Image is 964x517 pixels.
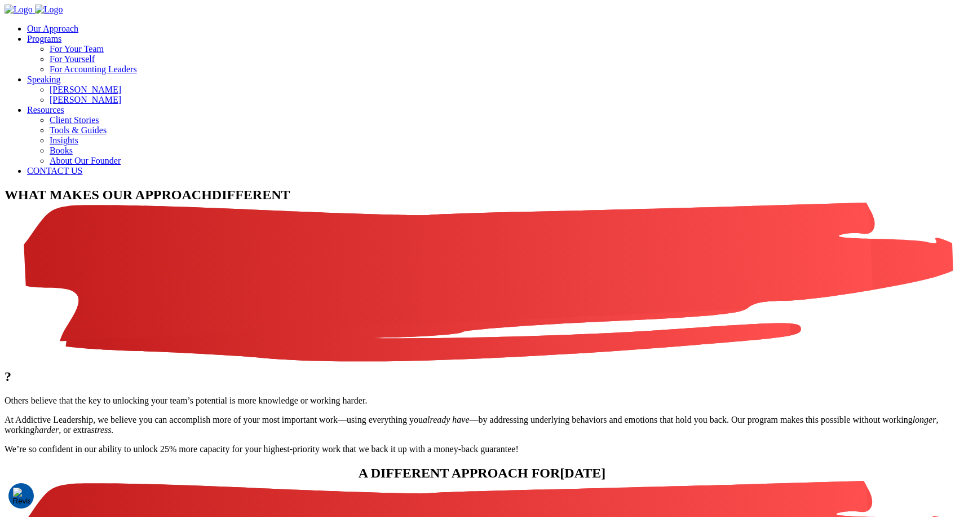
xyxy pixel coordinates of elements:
span: Others believe that the key to unlocking your team’s potential is more knowledge or working harder. [5,396,367,405]
a: Home [5,5,63,14]
span: DIFFERENT [5,187,959,369]
a: Insights [50,135,78,145]
a: For Accounting Leaders [50,64,137,74]
button: Consent Preferences [13,488,30,505]
em: longer [913,415,936,424]
a: Our Approach [27,24,78,33]
a: Programs [27,34,61,43]
a: About Our Founder [50,156,121,165]
h2: WHAT MAKES OUR APPROACH ? [5,187,959,384]
span: At Addictive Leadership, we believe you can accomplish more of your most important work—using eve... [5,415,938,435]
a: [PERSON_NAME] [50,85,121,94]
img: Revisit consent button [13,488,30,505]
a: Books [50,146,73,155]
a: Tools & Guides [50,125,107,135]
a: Speaking [27,75,61,84]
em: stress. [91,425,114,435]
a: For Your Team [50,44,104,54]
a: For Yourself [50,54,95,64]
a: Client Stories [50,115,99,125]
a: [PERSON_NAME] [50,95,121,104]
a: Resources [27,105,64,115]
a: CONTACT US [27,166,82,176]
em: already have [423,415,469,424]
em: harder [34,425,59,435]
span: We’re so confident in our ability to unlock 25% more capacity for your highest-priority work that... [5,444,519,454]
img: Company Logo [35,5,63,15]
img: Company Logo [5,5,33,15]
